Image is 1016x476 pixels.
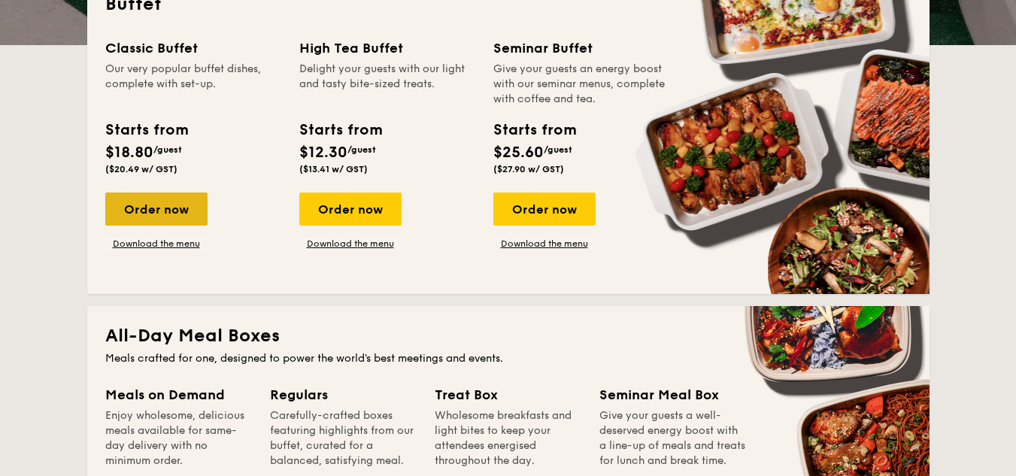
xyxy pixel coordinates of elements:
[105,351,911,366] div: Meals crafted for one, designed to power the world's best meetings and events.
[493,144,544,162] span: $25.60
[493,62,669,107] div: Give your guests an energy boost with our seminar menus, complete with coffee and tea.
[105,324,911,348] h2: All-Day Meal Boxes
[493,38,669,59] div: Seminar Buffet
[493,238,596,250] a: Download the menu
[105,193,208,226] div: Order now
[493,193,596,226] div: Order now
[105,408,252,468] div: Enjoy wholesome, delicious meals available for same-day delivery with no minimum order.
[599,408,746,468] div: Give your guests a well-deserved energy boost with a line-up of meals and treats for lunch and br...
[105,384,252,405] div: Meals on Demand
[105,62,281,107] div: Our very popular buffet dishes, complete with set-up.
[105,38,281,59] div: Classic Buffet
[105,164,177,174] span: ($20.49 w/ GST)
[544,144,572,155] span: /guest
[270,408,417,468] div: Carefully-crafted boxes featuring highlights from our buffet, curated for a balanced, satisfying ...
[493,119,575,141] div: Starts from
[299,238,402,250] a: Download the menu
[493,164,564,174] span: ($27.90 w/ GST)
[270,384,417,405] div: Regulars
[299,38,475,59] div: High Tea Buffet
[299,144,347,162] span: $12.30
[435,384,581,405] div: Treat Box
[153,144,182,155] span: /guest
[105,238,208,250] a: Download the menu
[299,119,381,141] div: Starts from
[105,144,153,162] span: $18.80
[105,119,187,141] div: Starts from
[599,384,746,405] div: Seminar Meal Box
[347,144,376,155] span: /guest
[435,408,581,468] div: Wholesome breakfasts and light bites to keep your attendees energised throughout the day.
[299,62,475,107] div: Delight your guests with our light and tasty bite-sized treats.
[299,193,402,226] div: Order now
[299,164,368,174] span: ($13.41 w/ GST)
